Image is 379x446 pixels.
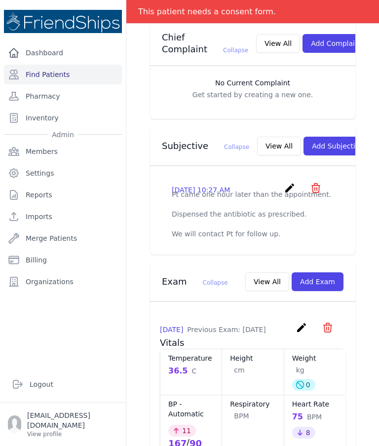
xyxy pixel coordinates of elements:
span: Admin [48,130,78,140]
dt: Weight [292,353,338,363]
a: Inventory [4,108,122,128]
a: Settings [4,163,122,183]
a: create [284,186,298,196]
span: C [191,366,196,376]
p: [EMAIL_ADDRESS][DOMAIN_NAME] [27,410,118,430]
span: Collapse [203,279,228,286]
button: View All [257,137,301,155]
h3: No Current Complaint [160,78,345,88]
button: View All [256,34,300,53]
div: 11 [168,425,196,437]
h3: Subjective [162,140,249,152]
button: Add Exam [292,272,343,291]
i: create [296,322,307,334]
p: [DATE] 10:27 AM [172,185,230,195]
button: Add Complaint [303,34,370,53]
a: Find Patients [4,65,122,84]
div: 36.5 [168,365,214,377]
a: Merge Patients [4,228,122,248]
span: Previous Exam: [DATE] [187,326,265,334]
a: Members [4,142,122,161]
div: 75 [292,411,338,423]
i: create [284,182,296,194]
div: 0 [292,379,315,391]
span: Collapse [223,47,248,54]
dt: Temperature [168,353,214,363]
p: [DATE] [160,325,266,334]
h3: Exam [162,276,228,288]
a: Pharmacy [4,86,122,106]
a: Organizations [4,272,122,292]
a: Logout [8,374,118,394]
div: 8 [292,427,315,439]
span: kg [296,365,304,375]
span: BPM [307,412,322,422]
p: Pt came one hour later than the appointment. Dispensed the antibiotic as prescribed. We will cont... [172,189,334,239]
dt: Heart Rate [292,399,338,409]
a: Imports [4,207,122,226]
p: View profile [27,430,118,438]
img: Medical Missions EMR [4,10,122,33]
button: Add Subjective [303,137,372,155]
a: [EMAIL_ADDRESS][DOMAIN_NAME] View profile [8,410,118,438]
a: Billing [4,250,122,270]
dt: BP - Automatic [168,399,214,419]
span: BPM [234,411,249,421]
span: Vitals [160,337,184,348]
button: View All [245,272,289,291]
span: cm [234,365,244,375]
p: Get started by creating a new one. [160,90,345,100]
h3: Chief Complaint [162,32,248,55]
dt: Height [230,353,275,363]
span: Collapse [224,144,249,150]
a: create [296,326,310,335]
dt: Respiratory [230,399,275,409]
a: Reports [4,185,122,205]
a: Dashboard [4,43,122,63]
